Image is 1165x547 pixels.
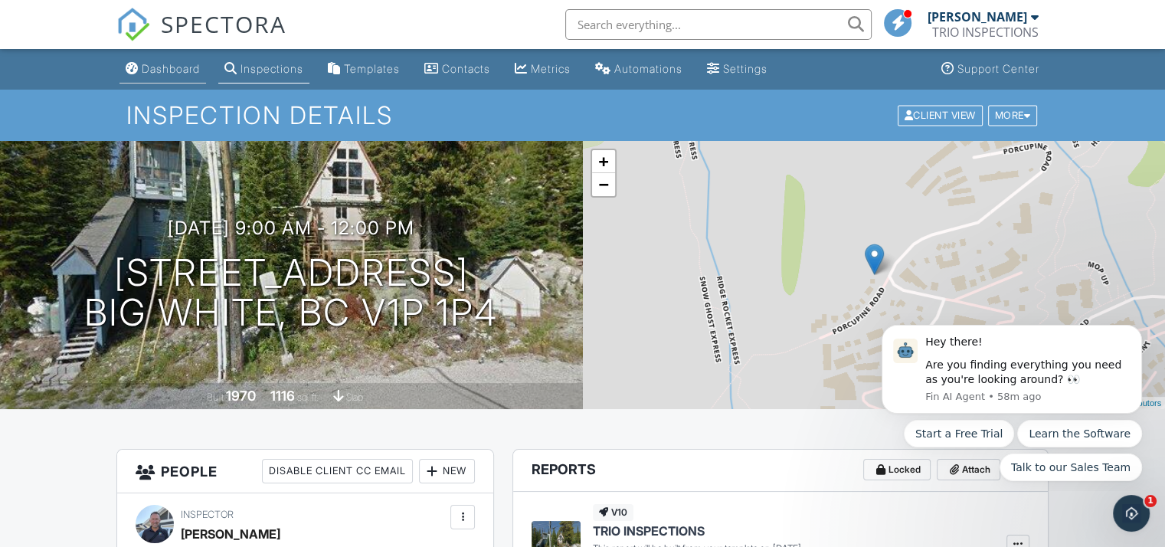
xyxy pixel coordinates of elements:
div: Settings [723,62,767,75]
h1: Inspection Details [126,102,1039,129]
div: TRIO INSPECTIONS [932,25,1039,40]
a: Inspections [218,55,309,84]
h1: [STREET_ADDRESS] Big White, BC V1P 1P4 [84,253,498,334]
a: SPECTORA [116,21,286,53]
a: Dashboard [119,55,206,84]
div: More [988,105,1038,126]
div: 1970 [226,388,256,404]
div: 1116 [270,388,295,404]
span: 1 [1144,495,1157,507]
span: − [598,175,608,194]
span: Inspector [181,509,234,520]
div: Templates [344,62,400,75]
iframe: Intercom notifications message [859,312,1165,490]
div: Client View [898,105,983,126]
div: Metrics [531,62,571,75]
span: sq. ft. [297,391,319,403]
a: Settings [701,55,774,84]
img: The Best Home Inspection Software - Spectora [116,8,150,41]
a: Templates [322,55,406,84]
span: SPECTORA [161,8,286,40]
a: Contacts [418,55,496,84]
iframe: Intercom live chat [1113,495,1150,532]
a: Client View [896,109,987,120]
span: Built [207,391,224,403]
div: New [419,459,475,483]
a: Zoom in [592,150,615,173]
img: Marker [865,244,884,275]
a: Zoom out [592,173,615,196]
a: Metrics [509,55,577,84]
div: Disable Client CC Email [262,459,413,483]
h3: People [117,450,493,493]
a: Automations (Basic) [589,55,689,84]
div: Contacts [442,62,490,75]
div: [PERSON_NAME] [181,522,280,545]
a: Support Center [935,55,1046,84]
span: + [598,152,608,171]
input: Search everything... [565,9,872,40]
h3: [DATE] 9:00 am - 12:00 pm [168,218,414,238]
div: Automations [614,62,682,75]
div: Support Center [957,62,1039,75]
div: Inspections [241,62,303,75]
span: slab [346,391,363,403]
div: [PERSON_NAME] [928,9,1027,25]
div: Dashboard [142,62,200,75]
